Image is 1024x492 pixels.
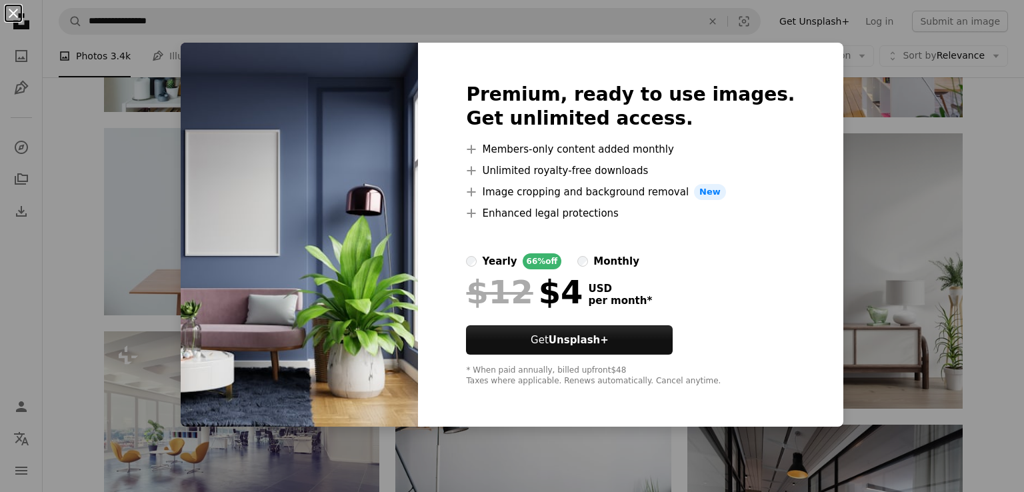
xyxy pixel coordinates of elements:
li: Enhanced legal protections [466,205,795,221]
input: yearly66%off [466,256,477,267]
span: per month * [588,295,652,307]
li: Unlimited royalty-free downloads [466,163,795,179]
h2: Premium, ready to use images. Get unlimited access. [466,83,795,131]
li: Image cropping and background removal [466,184,795,200]
div: * When paid annually, billed upfront $48 Taxes where applicable. Renews automatically. Cancel any... [466,365,795,387]
input: monthly [577,256,588,267]
li: Members-only content added monthly [466,141,795,157]
span: USD [588,283,652,295]
span: $12 [466,275,533,309]
span: New [694,184,726,200]
div: 66% off [523,253,562,269]
button: GetUnsplash+ [466,325,673,355]
img: premium_photo-1683133976227-955341ed26b8 [181,43,418,427]
div: $4 [466,275,583,309]
div: monthly [593,253,639,269]
div: yearly [482,253,517,269]
strong: Unsplash+ [549,334,609,346]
